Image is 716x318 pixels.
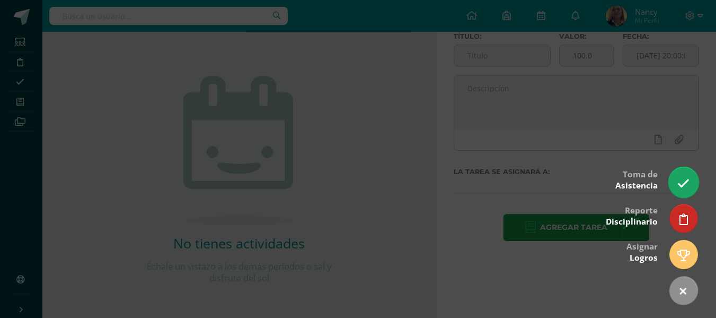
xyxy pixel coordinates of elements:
[626,234,658,269] div: Asignar
[615,162,658,196] div: Toma de
[630,252,658,263] span: Logros
[606,216,658,227] span: Disciplinario
[615,180,658,191] span: Asistencia
[606,198,658,233] div: Reporte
